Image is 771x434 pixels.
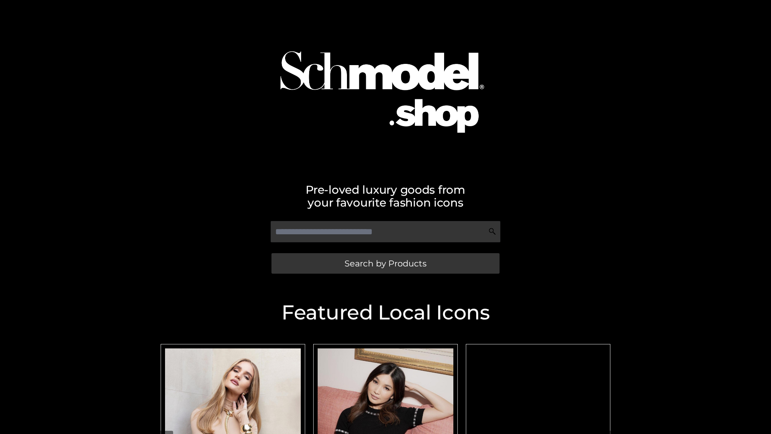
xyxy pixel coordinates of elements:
[271,253,500,274] a: Search by Products
[157,183,614,209] h2: Pre-loved luxury goods from your favourite fashion icons
[488,227,496,235] img: Search Icon
[345,259,426,268] span: Search by Products
[157,303,614,323] h2: Featured Local Icons​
